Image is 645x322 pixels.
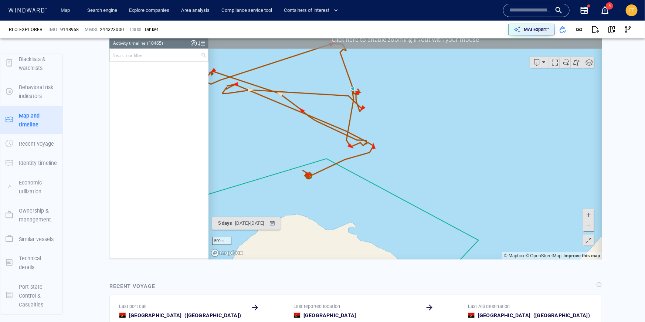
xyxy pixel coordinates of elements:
[533,312,535,318] span: (
[0,159,62,166] a: Identity timeline
[19,206,57,224] p: Ownership & management
[100,26,124,33] div: 244323000
[103,187,171,200] button: 5 days[DATE]-[DATE]
[0,211,62,218] a: Ownership & management
[620,21,636,38] button: Visual Link Analysis
[124,187,156,199] div: [DATE] - [DATE]
[421,27,439,38] button: Export vessel information
[19,235,54,244] p: Similar vessels
[0,173,62,201] button: Economic utilization
[129,311,181,320] a: [GEOGRAPHIC_DATA]
[0,140,62,147] a: Recent voyage
[19,111,57,129] p: Map and timeline
[0,60,62,67] a: Blacklists & watchlists
[130,26,141,33] p: Class
[60,26,79,33] span: 9148958
[588,312,590,318] span: )
[84,4,120,17] a: Search engine
[473,27,485,38] div: Toggle map information layers
[101,218,134,227] a: Mapbox logo
[19,139,54,148] p: Recent voyage
[126,4,172,17] a: Explore companies
[81,7,87,18] div: Compliance Activities
[183,309,242,321] div: [GEOGRAPHIC_DATA]
[19,55,57,73] p: Blacklists & watchlists
[532,309,591,321] div: [GEOGRAPHIC_DATA]
[599,4,611,16] a: 5
[0,230,62,249] button: Similar vessels
[416,223,452,228] a: OpenStreetMap
[0,277,62,315] button: Port state Control & Casualties
[601,6,610,15] div: Notification center
[0,153,62,173] button: Identity timeline
[0,106,62,135] button: Map and timeline
[0,50,62,78] button: Blacklists & watchlists
[468,303,510,310] p: Last AIS destination
[58,4,75,17] a: Map
[38,7,54,18] div: (10465)
[0,183,62,190] a: Economic utilization
[103,207,122,215] div: 500m
[395,223,415,228] a: Mapbox
[281,4,344,17] button: Containers of interest
[461,27,473,38] button: Create an AOI.
[0,78,62,106] button: Behavioral risk indicators
[109,190,123,196] span: 5 days
[478,311,530,320] a: [GEOGRAPHIC_DATA]
[19,254,57,272] p: Technical details
[19,178,57,196] p: Economic utilization
[178,4,213,17] a: Area analysis
[461,27,473,38] div: tooltips.createAOI
[9,26,43,33] div: RLO EXPLORER
[109,282,155,291] div: Recent voyage
[571,21,587,38] button: Get link
[508,24,555,35] button: MAI Expert™
[85,26,97,33] p: MMSI
[601,6,610,15] button: 5
[284,6,338,15] span: Containers of interest
[119,312,126,318] div: Angola
[19,83,57,101] p: Behavioral risk indicators
[555,21,571,38] button: Add to vessel list
[4,7,36,18] div: Activity timeline
[19,282,57,309] p: Port state Control & Casualties
[184,312,186,318] span: (
[293,312,301,318] div: Angola
[0,235,62,242] a: Similar vessels
[239,312,241,318] span: )
[0,116,62,123] a: Map and timeline
[0,259,62,266] a: Technical details
[450,27,461,38] div: Toggle vessel historical path
[293,303,340,310] p: Last reported location
[0,292,62,299] a: Port state Control & Casualties
[629,7,635,13] span: ET
[0,249,62,277] button: Technical details
[19,159,57,167] p: Identity timeline
[119,303,147,310] p: Last port call
[218,4,275,17] a: Compliance service tool
[614,289,639,316] iframe: Chat
[55,4,78,17] button: Map
[606,2,613,10] span: 5
[524,26,550,33] p: MAI Expert™
[587,21,604,38] button: Export report
[48,26,57,33] p: IMO
[624,3,639,18] button: ET
[0,134,62,153] button: Recent voyage
[144,26,158,33] div: Tanker
[302,309,357,321] div: [GEOGRAPHIC_DATA]
[0,201,62,230] button: Ownership & management
[0,88,62,95] a: Behavioral risk indicators
[604,21,620,38] button: View on map
[454,223,491,228] a: Improve this map
[468,312,475,318] div: Angola
[439,27,450,38] div: Focus on vessel path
